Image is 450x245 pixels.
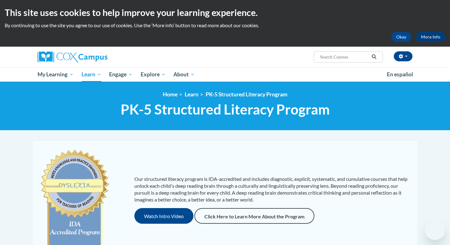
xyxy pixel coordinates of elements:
a: More Info [416,32,445,42]
button: Watch Intro Video [134,208,193,224]
span: Learn [82,71,101,78]
a: Learn [77,67,105,82]
span: My Learning [37,71,73,78]
a: Explore [137,67,170,82]
a: Home [163,91,177,98]
a: About [170,67,199,82]
span: PK-5 Structured Literacy Program [121,101,330,118]
h2: This site uses cookies to help improve your learning experience. [5,6,445,19]
img: Cox Campus [37,51,107,63]
a: En español [383,68,417,81]
input: Search Courses [319,53,369,61]
span: Engage [109,71,132,78]
button: Search [369,53,379,61]
a: My Learning [33,67,77,82]
p: Our structured literacy program is IDA-accredited and includes diagnostic, explicit, systematic, ... [134,176,411,203]
span: En español [387,71,413,78]
a: Cox Campus [37,51,156,63]
button: Okay [391,32,411,42]
p: By continuing to use the site you agree to our use of cookies. Use the ‘More info’ button to read... [5,22,445,29]
iframe: Button to launch messaging window [425,220,445,240]
a: Click Here to Learn More About the Program [194,208,314,224]
button: Account Settings [394,51,412,61]
span: About [173,71,195,78]
a: PK-5 Structured Literacy Program [206,91,287,98]
div: Main menu [28,67,422,82]
a: Engage [105,67,137,82]
a: Learn [185,91,198,98]
span: Explore [141,71,166,78]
